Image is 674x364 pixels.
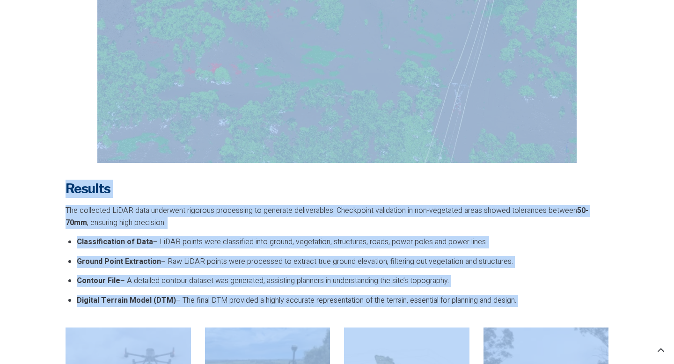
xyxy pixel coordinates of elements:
[77,256,161,267] strong: Ground Point Extraction
[77,236,608,248] p: – LiDAR points were classified into ground, vegetation, structures, roads, power poles and power ...
[77,275,120,286] strong: Contour File
[66,205,608,229] p: The collected LiDAR data underwent rigorous processing to generate deliverables. Checkpoint valid...
[77,295,176,306] strong: Digital Terrain Model (DTM)
[66,205,588,228] strong: 50-70mm
[77,236,153,248] strong: Classification of Data
[66,180,608,198] h4: Results
[77,275,608,287] p: – A detailed contour dataset was generated, assisting planners in understanding the site’s topogr...
[77,256,608,268] p: – Raw LiDAR points were processed to extract true ground elevation, filtering out vegetation and ...
[77,295,608,307] p: – The final DTM provided a highly accurate representation of the terrain, essential for planning ...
